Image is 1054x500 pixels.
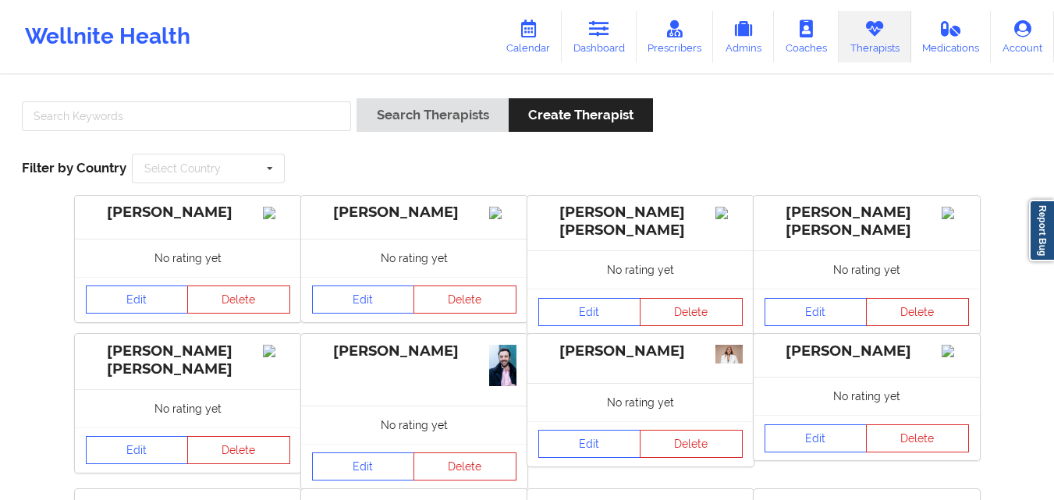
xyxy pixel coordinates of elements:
a: Admins [713,11,774,62]
div: No rating yet [301,239,527,277]
a: Edit [86,436,189,464]
a: Edit [538,298,641,326]
a: Coaches [774,11,839,62]
div: No rating yet [754,377,980,415]
button: Delete [413,452,516,480]
a: Prescribers [637,11,714,62]
div: [PERSON_NAME] [765,342,969,360]
img: Image%2Fplaceholer-image.png [942,207,969,219]
a: Edit [86,285,189,314]
div: Select Country [144,163,221,174]
button: Delete [866,424,969,452]
a: Edit [312,452,415,480]
button: Create Therapist [509,98,653,132]
a: Edit [765,298,868,326]
div: No rating yet [527,383,754,421]
div: No rating yet [754,250,980,289]
button: Delete [187,285,290,314]
img: 6862f828-a471-4db2-97df-9626b95d9cdc_RWJ03827_(1).jpg [715,345,743,363]
a: Therapists [839,11,911,62]
div: No rating yet [75,389,301,427]
a: Account [991,11,1054,62]
img: Image%2Fplaceholer-image.png [942,345,969,357]
button: Delete [187,436,290,464]
button: Delete [640,298,743,326]
a: Report Bug [1029,200,1054,261]
div: No rating yet [75,239,301,277]
div: [PERSON_NAME] [PERSON_NAME] [86,342,290,378]
img: Image%2Fplaceholer-image.png [489,207,516,219]
button: Delete [866,298,969,326]
a: Edit [765,424,868,452]
input: Search Keywords [22,101,351,131]
button: Delete [640,430,743,458]
img: c62ffc01-112a-45f9-9656-ef8d9545bdf1__MG_0114.jpg [489,345,516,386]
a: Calendar [495,11,562,62]
div: No rating yet [527,250,754,289]
img: Image%2Fplaceholer-image.png [715,207,743,219]
button: Delete [413,285,516,314]
div: No rating yet [301,406,527,444]
div: [PERSON_NAME] [PERSON_NAME] [765,204,969,239]
img: Image%2Fplaceholer-image.png [263,345,290,357]
img: Image%2Fplaceholer-image.png [263,207,290,219]
a: Edit [538,430,641,458]
a: Edit [312,285,415,314]
div: [PERSON_NAME] [312,342,516,360]
span: Filter by Country [22,160,126,176]
div: [PERSON_NAME] [86,204,290,222]
div: [PERSON_NAME] [312,204,516,222]
a: Dashboard [562,11,637,62]
div: [PERSON_NAME] [538,342,743,360]
a: Medications [911,11,992,62]
div: [PERSON_NAME] [PERSON_NAME] [538,204,743,239]
button: Search Therapists [357,98,508,132]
